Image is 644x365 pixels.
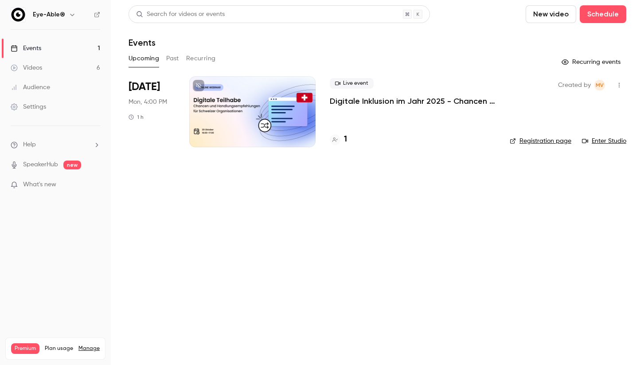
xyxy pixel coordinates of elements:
[63,161,81,169] span: new
[90,181,100,189] iframe: Noticeable Trigger
[594,80,605,90] span: Mahdalena Varchenko
[580,5,626,23] button: Schedule
[596,80,604,90] span: MV
[129,98,167,106] span: Mon, 4:00 PM
[11,83,50,92] div: Audience
[582,137,626,145] a: Enter Studio
[11,63,42,72] div: Videos
[330,96,496,106] a: Digitale Inklusion im Jahr 2025 - Chancen und Handlungsempfehlungen für Schweizer Organisationen
[129,80,160,94] span: [DATE]
[33,10,65,19] h6: Eye-Able®
[136,10,225,19] div: Search for videos or events
[558,55,626,69] button: Recurring events
[558,80,591,90] span: Created by
[166,51,179,66] button: Past
[526,5,576,23] button: New video
[330,78,374,89] span: Live event
[129,76,175,147] div: Oct 20 Mon, 4:00 PM (Europe/Berlin)
[23,140,36,149] span: Help
[129,114,144,121] div: 1 h
[11,44,41,53] div: Events
[330,133,347,145] a: 1
[344,133,347,145] h4: 1
[510,137,571,145] a: Registration page
[78,345,100,352] a: Manage
[11,140,100,149] li: help-dropdown-opener
[129,37,156,48] h1: Events
[186,51,216,66] button: Recurring
[45,345,73,352] span: Plan usage
[11,102,46,111] div: Settings
[23,180,56,189] span: What's new
[11,343,39,354] span: Premium
[129,51,159,66] button: Upcoming
[23,160,58,169] a: SpeakerHub
[11,8,25,22] img: Eye-Able®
